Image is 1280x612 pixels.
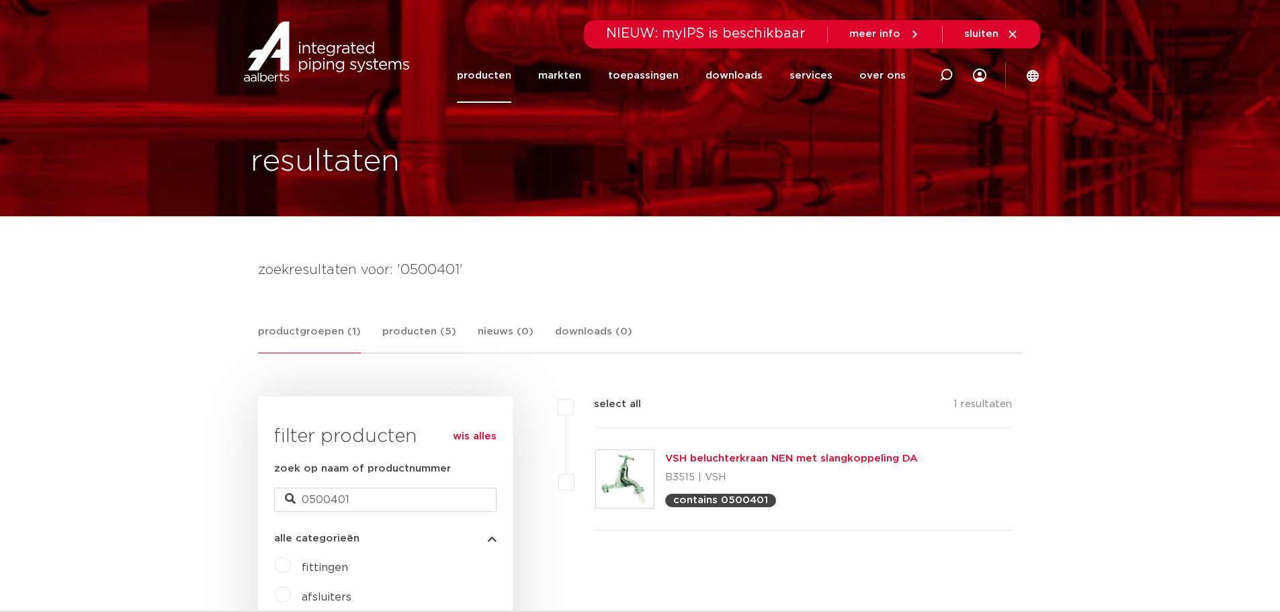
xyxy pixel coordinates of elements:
button: alle categorieën [274,533,497,543]
a: sluiten [964,28,1019,40]
a: downloads (0) [555,324,632,353]
p: B3515 | VSH [665,467,918,488]
a: downloads [706,48,763,103]
span: NIEUW: myIPS is beschikbaar [606,27,806,40]
span: alle categorieën [274,533,359,543]
label: select all [574,396,641,412]
span: sluiten [964,29,998,39]
a: nieuws (0) [478,324,534,353]
p: contains 0500401 [673,495,768,505]
a: meer info [849,28,921,40]
nav: Menu [457,48,906,103]
a: producten (5) [382,324,456,353]
a: over ons [859,48,906,103]
a: VSH beluchterkraan NEN met slangkoppeling DA [665,453,918,464]
div: my IPS [973,48,986,103]
img: Thumbnail for VSH beluchterkraan NEN met slangkoppeling DA [596,450,654,508]
h4: zoekresultaten voor: '0500401' [258,259,1023,281]
a: markten [538,48,581,103]
h1: resultaten [251,140,400,183]
p: 1 resultaten [953,396,1012,417]
h3: filter producten [274,423,497,450]
a: wis alles [453,429,497,445]
a: services [790,48,833,103]
a: producten [457,48,511,103]
a: toepassingen [608,48,679,103]
label: zoek op naam of productnummer [274,461,451,477]
a: afsluiters [302,592,351,603]
input: zoeken [274,488,497,512]
a: productgroepen (1) [258,324,361,353]
a: fittingen [302,562,348,573]
span: meer info [849,29,900,39]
